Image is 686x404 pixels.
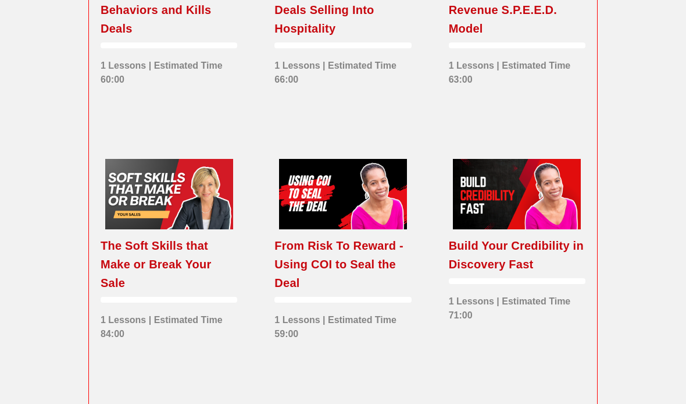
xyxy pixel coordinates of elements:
[449,289,585,323] div: 1 Lessons | Estimated Time 71:00
[449,54,585,87] div: 1 Lessons | Estimated Time 63:00
[101,237,237,293] div: The Soft Skills that Make or Break Your Sale
[274,54,411,87] div: 1 Lessons | Estimated Time 66:00
[101,308,237,342] div: 1 Lessons | Estimated Time 84:00
[101,54,237,87] div: 1 Lessons | Estimated Time 60:00
[274,308,411,342] div: 1 Lessons | Estimated Time 59:00
[449,237,585,274] div: Build Your Credibility in Discovery Fast
[274,237,411,293] div: From Risk To Reward - Using COI to Seal the Deal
